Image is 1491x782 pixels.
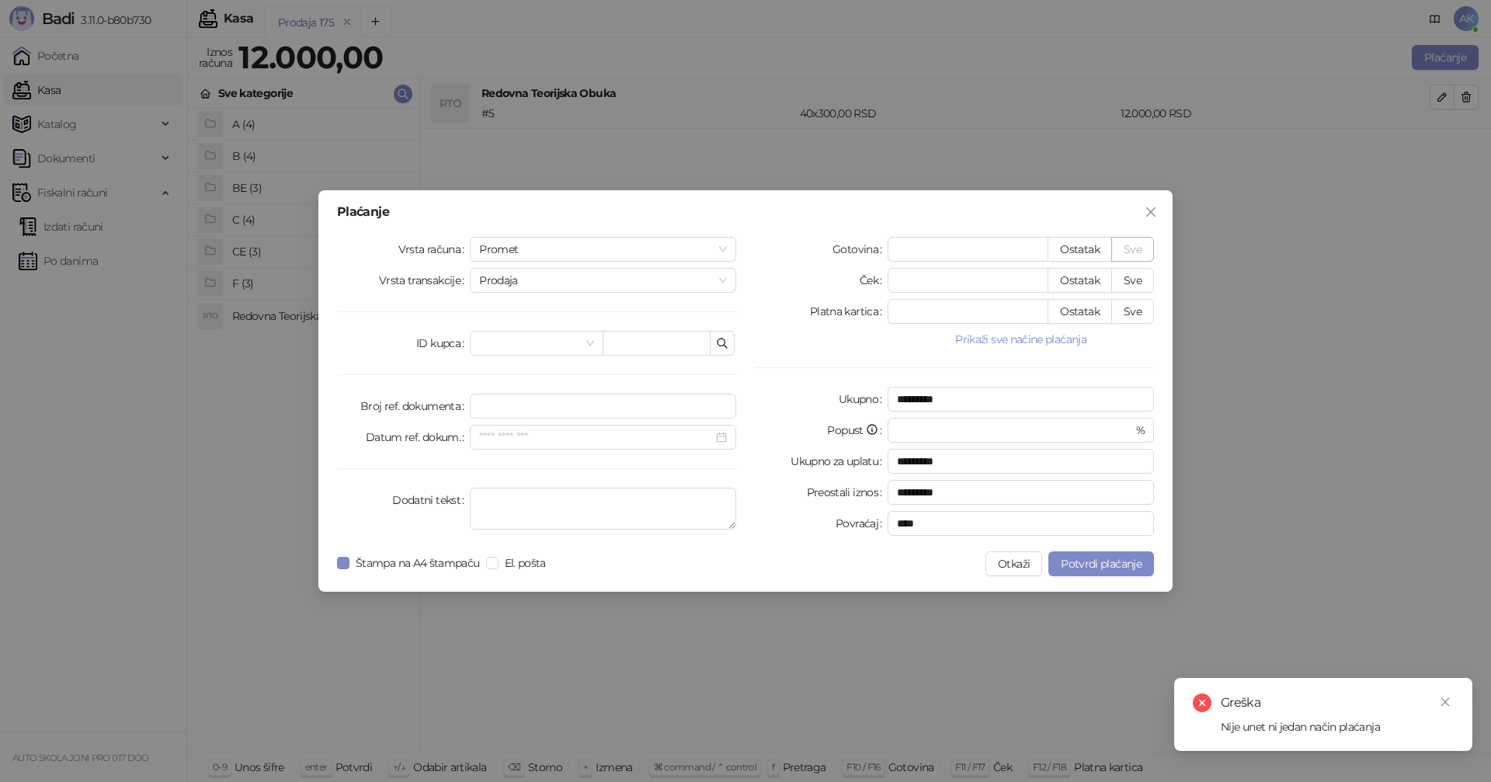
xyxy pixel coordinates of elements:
span: Prodaja [479,269,727,292]
button: Prikaži sve načine plaćanja [888,330,1154,349]
input: Datum ref. dokum. [479,429,713,446]
span: Zatvori [1138,206,1163,218]
label: Ukupno [839,387,888,412]
span: Promet [479,238,727,261]
label: Datum ref. dokum. [366,425,471,450]
div: Nije unet ni jedan način plaćanja [1221,718,1454,735]
span: El. pošta [499,554,552,572]
label: Gotovina [832,237,888,262]
span: close-circle [1193,693,1211,712]
button: Sve [1111,237,1154,262]
div: Plaćanje [337,206,1154,218]
label: ID kupca [416,331,470,356]
input: Popust [897,419,1132,442]
label: Vrsta transakcije [379,268,471,293]
label: Ček [860,268,888,293]
span: Potvrdi plaćanje [1061,557,1142,571]
label: Ukupno za uplatu [791,449,888,474]
label: Preostali iznos [807,480,888,505]
textarea: Dodatni tekst [470,488,736,530]
label: Dodatni tekst [392,488,470,513]
button: Ostatak [1048,237,1112,262]
input: Broj ref. dokumenta [470,394,736,419]
span: Štampa na A4 štampaču [349,554,486,572]
label: Broj ref. dokumenta [360,394,470,419]
button: Sve [1111,268,1154,293]
button: Ostatak [1048,299,1112,324]
label: Vrsta računa [398,237,471,262]
label: Povraćaj [836,511,888,536]
button: Close [1138,200,1163,224]
label: Popust [827,418,888,443]
button: Otkaži [985,551,1042,576]
span: close [1440,697,1451,707]
span: close [1145,206,1157,218]
button: Potvrdi plaćanje [1048,551,1154,576]
label: Platna kartica [810,299,888,324]
button: Sve [1111,299,1154,324]
button: Ostatak [1048,268,1112,293]
a: Close [1437,693,1454,711]
div: Greška [1221,693,1454,712]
